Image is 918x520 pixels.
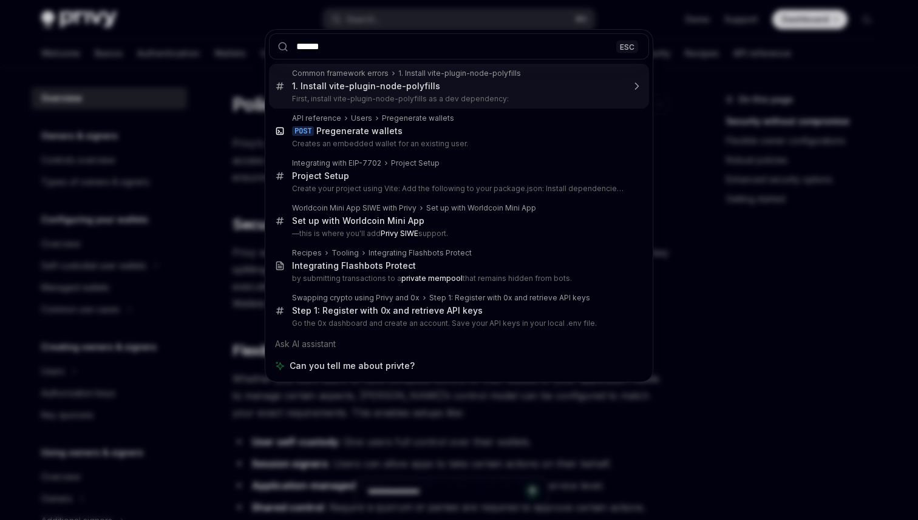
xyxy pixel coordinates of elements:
div: Project Setup [292,171,349,181]
div: Common framework errors [292,69,389,78]
div: Ask AI assistant [269,333,649,355]
b: Privy SIWE [381,229,418,238]
div: Swapping crypto using Privy and 0x [292,293,420,303]
div: Recipes [292,248,322,258]
div: Project Setup [391,158,440,168]
div: Step 1: Register with 0x and retrieve API keys [429,293,590,303]
div: 1. Install vite-plugin-node-polyfills [398,69,521,78]
div: Tooling [331,248,359,258]
p: —this is where you'll add support. [292,229,624,238]
div: Pregenerate wallets [382,113,454,123]
div: ESC [616,40,638,53]
div: Integrating Flashbots Protect [369,248,472,258]
p: Creates an embedded wallet for an existing user. [292,139,624,149]
p: Create your project using Vite: Add the following to your package.json: Install dependencies: Set up [292,184,624,194]
div: Users [351,113,372,123]
div: 1. Install vite-plugin-node-polyfills [292,81,440,92]
span: Can you tell me about privte? [290,360,415,372]
div: POST [292,126,314,136]
div: Step 1: Register with 0x and retrieve API keys [292,305,483,316]
p: Go the 0x dashboard and create an account. Save your API keys in your local .env file. [292,319,624,328]
b: private mempool [401,274,463,283]
div: Integrating with EIP-7702 [292,158,381,168]
p: by submitting transactions to a that remains hidden from bots. [292,274,624,283]
div: Set up with Worldcoin Mini App [292,215,424,226]
p: First, install vite-plugin-node-polyfills as a dev dependency: [292,94,624,104]
div: Pregenerate wallets [316,126,403,137]
div: API reference [292,113,341,123]
div: Set up with Worldcoin Mini App [426,203,536,213]
div: Worldcoin Mini App SIWE with Privy [292,203,416,213]
div: Integrating Flashbots Protect [292,260,416,271]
